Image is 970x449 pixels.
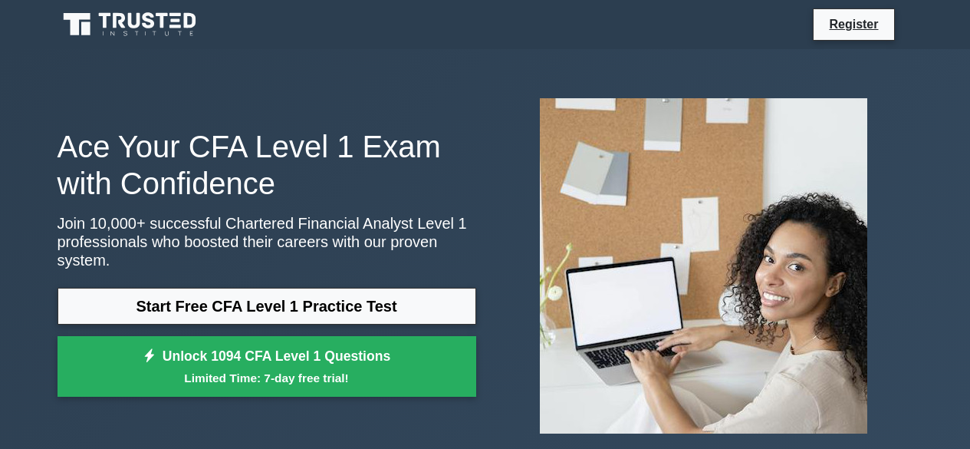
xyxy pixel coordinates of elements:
[77,369,457,387] small: Limited Time: 7-day free trial!
[58,336,476,398] a: Unlock 1094 CFA Level 1 QuestionsLimited Time: 7-day free trial!
[58,128,476,202] h1: Ace Your CFA Level 1 Exam with Confidence
[820,15,887,34] a: Register
[58,288,476,325] a: Start Free CFA Level 1 Practice Test
[58,214,476,269] p: Join 10,000+ successful Chartered Financial Analyst Level 1 professionals who boosted their caree...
